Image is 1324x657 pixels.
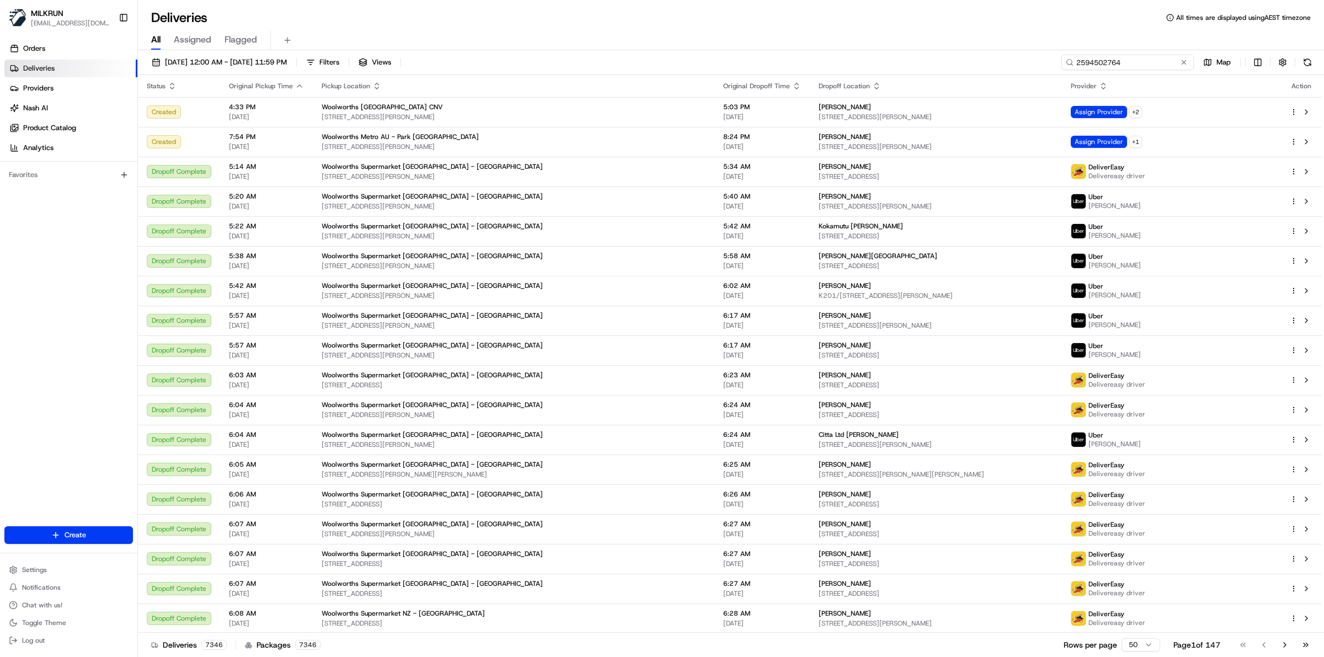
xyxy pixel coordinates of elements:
[1071,343,1086,357] img: uber-new-logo.jpeg
[1088,291,1141,300] span: [PERSON_NAME]
[1088,410,1145,419] span: Delivereasy driver
[322,410,706,419] span: [STREET_ADDRESS][PERSON_NAME]
[229,460,304,469] span: 6:05 AM
[723,132,801,141] span: 8:24 PM
[723,172,801,181] span: [DATE]
[819,520,871,528] span: [PERSON_NAME]
[819,82,870,90] span: Dropoff Location
[229,132,304,141] span: 7:54 PM
[723,609,801,618] span: 6:28 AM
[4,139,137,157] a: Analytics
[229,589,304,598] span: [DATE]
[1088,589,1145,597] span: Delivereasy driver
[9,9,26,26] img: MILKRUN
[819,400,871,409] span: [PERSON_NAME]
[229,252,304,260] span: 5:38 AM
[1071,284,1086,298] img: uber-new-logo.jpeg
[723,579,801,588] span: 6:27 AM
[322,281,543,290] span: Woolworths Supermarket [GEOGRAPHIC_DATA] - [GEOGRAPHIC_DATA]
[819,440,1054,449] span: [STREET_ADDRESS][PERSON_NAME]
[322,430,543,439] span: Woolworths Supermarket [GEOGRAPHIC_DATA] - [GEOGRAPHIC_DATA]
[1088,282,1103,291] span: Uber
[229,291,304,300] span: [DATE]
[723,192,801,201] span: 5:40 AM
[1088,550,1124,559] span: DeliverEasy
[301,55,344,70] button: Filters
[1071,462,1086,477] img: delivereasy_logo.png
[819,311,871,320] span: [PERSON_NAME]
[4,40,137,57] a: Orders
[723,321,801,330] span: [DATE]
[723,470,801,479] span: [DATE]
[819,252,937,260] span: [PERSON_NAME][GEOGRAPHIC_DATA]
[1088,321,1141,329] span: [PERSON_NAME]
[1064,639,1117,650] p: Rows per page
[1071,82,1097,90] span: Provider
[1088,222,1103,231] span: Uber
[4,597,133,613] button: Chat with us!
[723,619,801,628] span: [DATE]
[819,142,1054,151] span: [STREET_ADDRESS][PERSON_NAME]
[819,103,871,111] span: [PERSON_NAME]
[4,615,133,631] button: Toggle Theme
[322,400,543,409] span: Woolworths Supermarket [GEOGRAPHIC_DATA] - [GEOGRAPHIC_DATA]
[819,460,871,469] span: [PERSON_NAME]
[1290,82,1313,90] div: Action
[1071,194,1086,209] img: uber-new-logo.jpeg
[229,232,304,241] span: [DATE]
[4,562,133,578] button: Settings
[229,490,304,499] span: 6:06 AM
[372,57,391,67] span: Views
[229,549,304,558] span: 6:07 AM
[723,281,801,290] span: 6:02 AM
[229,520,304,528] span: 6:07 AM
[819,371,871,380] span: [PERSON_NAME]
[229,430,304,439] span: 6:04 AM
[1071,164,1086,179] img: delivereasy_logo.png
[229,381,304,389] span: [DATE]
[819,549,871,558] span: [PERSON_NAME]
[322,351,706,360] span: [STREET_ADDRESS][PERSON_NAME]
[4,166,133,184] div: Favorites
[23,44,45,54] span: Orders
[229,400,304,409] span: 6:04 AM
[151,33,161,46] span: All
[174,33,211,46] span: Assigned
[819,490,871,499] span: [PERSON_NAME]
[151,9,207,26] h1: Deliveries
[147,55,292,70] button: [DATE] 12:00 AM - [DATE] 11:59 PM
[1088,341,1103,350] span: Uber
[819,132,871,141] span: [PERSON_NAME]
[229,192,304,201] span: 5:20 AM
[819,202,1054,211] span: [STREET_ADDRESS][PERSON_NAME]
[322,381,706,389] span: [STREET_ADDRESS]
[1088,610,1124,618] span: DeliverEasy
[1071,581,1086,596] img: delivereasy_logo.png
[723,549,801,558] span: 6:27 AM
[354,55,396,70] button: Views
[723,162,801,171] span: 5:34 AM
[819,113,1054,121] span: [STREET_ADDRESS][PERSON_NAME]
[1071,522,1086,536] img: delivereasy_logo.png
[229,261,304,270] span: [DATE]
[819,291,1054,300] span: K201/[STREET_ADDRESS][PERSON_NAME]
[1071,403,1086,417] img: delivereasy_logo.png
[322,232,706,241] span: [STREET_ADDRESS][PERSON_NAME]
[819,619,1054,628] span: [STREET_ADDRESS][PERSON_NAME]
[1088,431,1103,440] span: Uber
[723,113,801,121] span: [DATE]
[1088,618,1145,627] span: Delivereasy driver
[1088,401,1124,410] span: DeliverEasy
[819,410,1054,419] span: [STREET_ADDRESS]
[322,520,543,528] span: Woolworths Supermarket [GEOGRAPHIC_DATA] - [GEOGRAPHIC_DATA]
[723,410,801,419] span: [DATE]
[229,579,304,588] span: 6:07 AM
[4,580,133,595] button: Notifications
[322,589,706,598] span: [STREET_ADDRESS]
[322,321,706,330] span: [STREET_ADDRESS][PERSON_NAME]
[723,530,801,538] span: [DATE]
[723,589,801,598] span: [DATE]
[322,460,543,469] span: Woolworths Supermarket [GEOGRAPHIC_DATA] - [GEOGRAPHIC_DATA]
[723,460,801,469] span: 6:25 AM
[723,371,801,380] span: 6:23 AM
